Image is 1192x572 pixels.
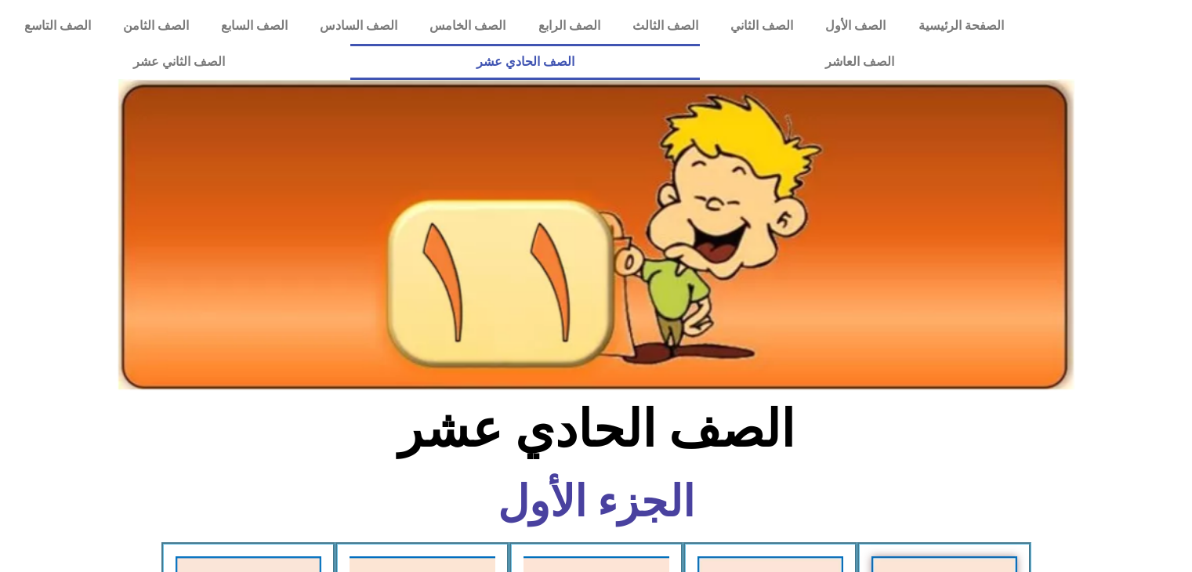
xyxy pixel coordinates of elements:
[350,44,699,80] a: الصف الحادي عشر
[304,8,414,44] a: الصف السادس
[616,8,714,44] a: الصف الثالث
[8,44,350,80] a: الصف الثاني عشر
[205,8,303,44] a: الصف السابع
[700,44,1020,80] a: الصف العاشر
[8,8,107,44] a: الصف التاسع
[337,399,855,460] h2: الصف الحادي عشر
[714,8,809,44] a: الصف الثاني
[902,8,1020,44] a: الصفحة الرئيسية
[810,8,902,44] a: الصف الأول
[337,480,855,523] h6: الجزء الأول
[414,8,522,44] a: الصف الخامس
[107,8,205,44] a: الصف الثامن
[522,8,616,44] a: الصف الرابع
